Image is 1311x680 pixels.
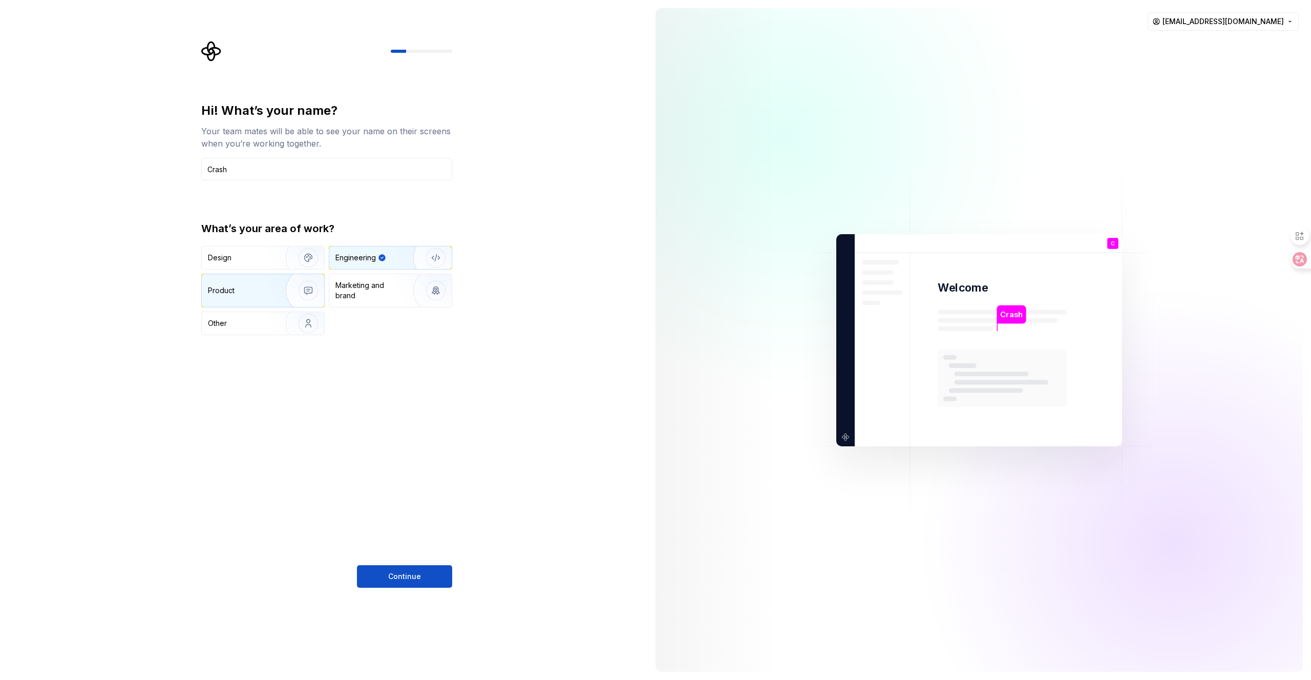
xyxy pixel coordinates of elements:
input: Han Solo [201,158,452,180]
button: Continue [357,565,452,588]
div: Engineering [335,253,376,263]
p: Welcome [938,280,988,295]
div: Design [208,253,231,263]
button: [EMAIL_ADDRESS][DOMAIN_NAME] [1148,12,1299,31]
div: Marketing and brand [335,280,405,301]
p: Crash [1000,308,1022,320]
div: What’s your area of work? [201,221,452,236]
div: Other [208,318,227,328]
span: Continue [388,571,421,582]
p: C [1111,240,1115,246]
div: Hi! What’s your name? [201,102,452,119]
svg: Supernova Logo [201,41,222,61]
div: Product [208,285,235,296]
div: Your team mates will be able to see your name on their screens when you’re working together. [201,125,452,150]
span: [EMAIL_ADDRESS][DOMAIN_NAME] [1162,16,1284,27]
